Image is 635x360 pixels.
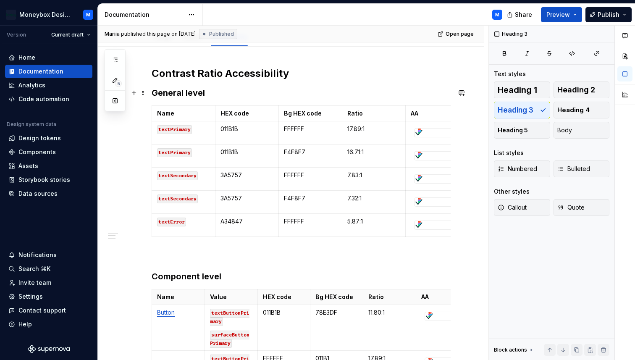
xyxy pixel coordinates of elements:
[115,80,122,87] span: 5
[18,53,35,62] div: Home
[315,293,353,300] strong: Bg HEX code
[209,31,234,37] span: Published
[5,304,92,317] button: Contact support
[5,51,92,64] a: Home
[415,152,423,160] img: 32f148c9-5440-4703-ab5e-0ea10e5bed38.png
[315,308,358,317] p: 78E3DF
[415,198,423,206] img: 32f148c9-5440-4703-ab5e-0ea10e5bed38.png
[18,306,66,315] div: Contact support
[5,173,92,187] a: Storybook stories
[18,176,70,184] div: Storybook stories
[152,271,451,282] h3: Component level
[498,203,527,212] span: Callout
[157,218,186,226] code: textError
[494,347,527,353] div: Block actions
[157,171,198,180] code: textSecondary
[347,125,400,133] p: 17.89:1
[554,160,610,177] button: Bulleted
[494,160,550,177] button: Numbered
[18,292,43,301] div: Settings
[5,187,92,200] a: Data sources
[157,125,192,134] code: textPrimary
[7,32,26,38] div: Version
[220,110,249,117] strong: HEX code
[495,11,499,18] div: M
[598,11,619,19] span: Publish
[5,290,92,303] a: Settings
[5,318,92,331] button: Help
[5,262,92,276] button: Search ⌘K
[554,81,610,98] button: Heading 2
[51,32,84,38] span: Current draft
[5,145,92,159] a: Components
[494,81,550,98] button: Heading 1
[47,29,94,41] button: Current draft
[554,122,610,139] button: Body
[220,125,273,133] p: 011B1B
[415,221,423,229] img: 32f148c9-5440-4703-ab5e-0ea10e5bed38.png
[157,194,198,203] code: textSecondary
[263,293,291,300] strong: HEX code
[546,11,570,19] span: Preview
[157,148,192,157] code: textPrimary
[585,7,632,22] button: Publish
[152,67,451,80] h2: Contrast Ratio Accessibility
[6,10,16,20] img: c17557e8-ebdc-49e2-ab9e-7487adcf6d53.png
[554,199,610,216] button: Quote
[152,87,451,99] h3: General level
[284,125,337,133] p: FFFFFF
[368,293,384,300] strong: Ratio
[220,148,273,156] p: 011B1B
[494,149,524,157] div: List styles
[157,309,175,316] a: Button
[157,110,174,117] strong: Name
[157,293,199,301] p: Name
[18,265,50,273] div: Search ⌘K
[86,11,90,18] div: M
[19,11,73,19] div: Moneybox Design System
[284,194,337,202] p: F4F8F7
[557,165,590,173] span: Bulleted
[207,28,251,45] div: Accessibility
[515,11,532,19] span: Share
[5,248,92,262] button: Notifications
[494,344,535,356] div: Block actions
[263,308,305,317] p: 011B1B
[18,162,38,170] div: Assets
[5,159,92,173] a: Assets
[421,293,464,301] p: AA
[498,165,537,173] span: Numbered
[7,121,56,128] div: Design system data
[18,67,63,76] div: Documentation
[18,279,51,287] div: Invite team
[284,148,337,156] p: F4F8F7
[498,86,537,94] span: Heading 1
[18,81,45,89] div: Analytics
[284,171,337,179] p: FFFFFF
[541,7,582,22] button: Preview
[210,309,249,326] code: textButtonPrimary
[415,175,423,183] img: 32f148c9-5440-4703-ab5e-0ea10e5bed38.png
[557,203,585,212] span: Quote
[284,110,322,117] strong: Bg HEX code
[210,293,252,301] p: Value
[18,95,69,103] div: Code automation
[18,251,57,259] div: Notifications
[284,217,337,226] p: FFFFFF
[557,106,590,114] span: Heading 4
[5,65,92,78] a: Documentation
[503,7,538,22] button: Share
[18,189,58,198] div: Data sources
[220,217,273,226] p: A34847
[368,308,411,317] p: 11.80:1
[415,129,423,137] img: 32f148c9-5440-4703-ab5e-0ea10e5bed38.png
[18,134,61,142] div: Design tokens
[18,148,56,156] div: Components
[2,5,96,24] button: Moneybox Design SystemM
[347,194,400,202] p: 7.32:1
[210,331,249,348] code: surfaceButtonPrimary
[121,31,196,37] div: published this page on [DATE]
[554,102,610,118] button: Heading 4
[435,28,478,40] a: Open page
[557,86,595,94] span: Heading 2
